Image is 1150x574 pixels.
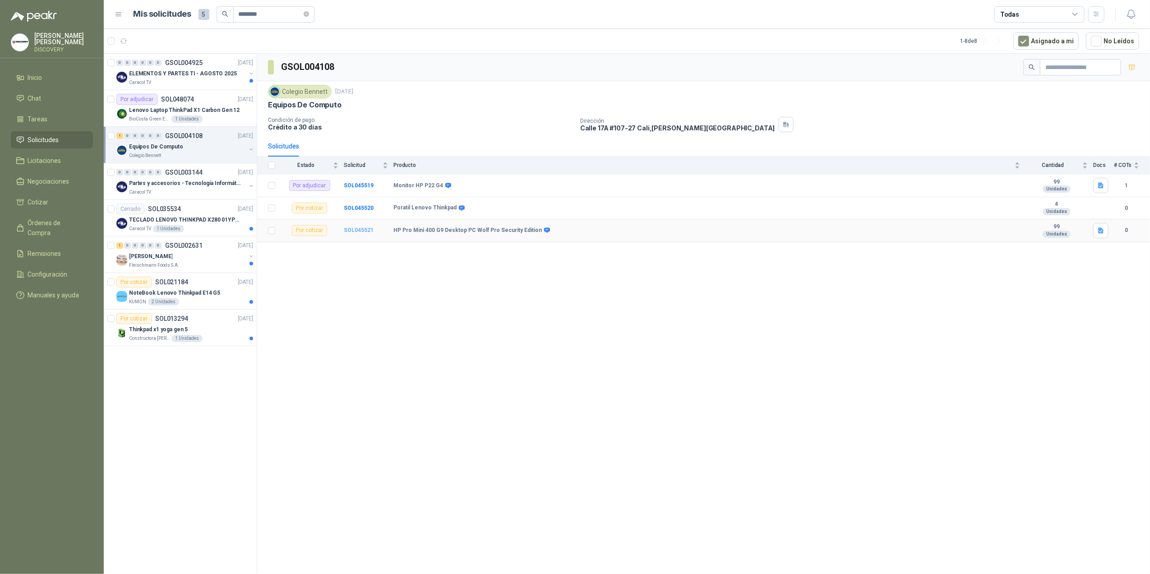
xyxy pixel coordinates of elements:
[165,242,203,249] p: GSOL002631
[116,204,144,214] div: Cerrado
[132,60,139,66] div: 0
[104,200,257,236] a: CerradoSOL035534[DATE] Company LogoTECLADO LENOVO THINKPAD X280 01YP083Caracol TV1 Unidades
[238,132,253,140] p: [DATE]
[11,90,93,107] a: Chat
[11,131,93,148] a: Solicitudes
[11,34,28,51] img: Company Logo
[161,96,194,102] p: SOL048074
[116,108,127,119] img: Company Logo
[129,216,241,224] p: TECLADO LENOVO THINKPAD X280 01YP083
[155,242,162,249] div: 0
[393,204,457,212] b: Poratil Lenovo Thinkpad
[1029,64,1035,70] span: search
[28,114,48,124] span: Tareas
[960,34,1006,48] div: 1 - 8 de 8
[11,111,93,128] a: Tareas
[116,277,152,287] div: Por cotizar
[139,133,146,139] div: 0
[124,169,131,176] div: 0
[344,205,374,211] b: SOL045520
[124,133,131,139] div: 0
[268,85,332,98] div: Colegio Bennett
[292,225,327,236] div: Por cotizar
[268,100,342,110] p: Equipos De Computo
[238,241,253,250] p: [DATE]
[28,249,61,259] span: Remisiones
[292,203,327,213] div: Por cotizar
[155,60,162,66] div: 0
[238,205,253,213] p: [DATE]
[155,315,188,322] p: SOL013294
[393,227,542,234] b: HP Pro Mini 400 G9 Desktop PC Wolf Pro Security Edition
[1043,231,1071,238] div: Unidades
[281,60,336,74] h3: GSOL004108
[116,181,127,192] img: Company Logo
[580,124,775,132] p: Calle 17A #107-27 Cali , [PERSON_NAME][GEOGRAPHIC_DATA]
[1025,179,1088,186] b: 99
[238,278,253,287] p: [DATE]
[344,157,393,174] th: Solicitud
[344,227,374,233] a: SOL045521
[129,79,151,86] p: Caracol TV
[116,313,152,324] div: Por cotizar
[116,328,127,338] img: Company Logo
[34,47,93,52] p: DISCOVERY
[393,182,443,190] b: Monitor HP P22 G4
[344,182,374,189] a: SOL045519
[116,242,123,249] div: 1
[28,73,42,83] span: Inicio
[11,152,93,169] a: Licitaciones
[147,133,154,139] div: 0
[104,90,257,127] a: Por adjudicarSOL048074[DATE] Company LogoLenovo Laptop ThinkPad X1 Carbon Gen 12BioCosta Green En...
[28,197,49,207] span: Cotizar
[344,162,381,168] span: Solicitud
[238,168,253,177] p: [DATE]
[1025,162,1081,168] span: Cantidad
[129,189,151,196] p: Caracol TV
[116,130,255,159] a: 1 0 0 0 0 0 GSOL004108[DATE] Company LogoEquipos De ComputoColegio Bennett
[28,218,84,238] span: Órdenes de Compra
[148,298,179,306] div: 2 Unidades
[11,214,93,241] a: Órdenes de Compra
[129,152,161,159] p: Colegio Bennett
[155,279,188,285] p: SOL021184
[11,69,93,86] a: Inicio
[116,94,157,105] div: Por adjudicar
[129,325,188,334] p: Thinkpad x1 yoga gen 5
[129,298,146,306] p: KUMON
[1114,226,1139,235] b: 0
[304,10,309,19] span: close-circle
[155,169,162,176] div: 0
[129,69,237,78] p: ELEMENTOS Y PARTES TI - AGOSTO 2025
[171,335,203,342] div: 1 Unidades
[147,242,154,249] div: 0
[393,157,1025,174] th: Producto
[155,133,162,139] div: 0
[104,273,257,310] a: Por cotizarSOL021184[DATE] Company LogoNoteBook Lenovo Thinkpad E14 G5KUMON2 Unidades
[393,162,1013,168] span: Producto
[199,9,209,20] span: 5
[11,287,93,304] a: Manuales y ayuda
[268,117,573,123] p: Condición de pago
[222,11,228,17] span: search
[148,206,181,212] p: SOL035534
[139,169,146,176] div: 0
[1043,185,1071,193] div: Unidades
[147,169,154,176] div: 0
[116,218,127,229] img: Company Logo
[28,269,68,279] span: Configuración
[116,240,255,269] a: 1 0 0 0 0 0 GSOL002631[DATE] Company Logo[PERSON_NAME]Fleischmann Foods S.A.
[270,87,280,97] img: Company Logo
[124,60,131,66] div: 0
[11,194,93,211] a: Cotizar
[134,8,191,21] h1: Mis solicitudes
[28,156,61,166] span: Licitaciones
[129,252,172,261] p: [PERSON_NAME]
[116,72,127,83] img: Company Logo
[129,335,170,342] p: Constructora [PERSON_NAME] - Administrativo
[11,245,93,262] a: Remisiones
[1025,157,1093,174] th: Cantidad
[1114,181,1139,190] b: 1
[116,167,255,196] a: 0 0 0 0 0 0 GSOL003144[DATE] Company LogoPartes y accesorios - Tecnología InformáticaCaracol TV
